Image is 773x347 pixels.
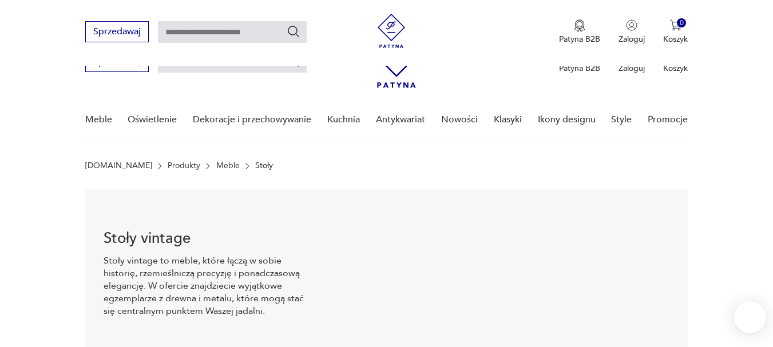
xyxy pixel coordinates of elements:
[85,29,149,37] a: Sprzedawaj
[574,19,585,32] img: Ikona medalu
[376,98,425,142] a: Antykwariat
[85,58,149,66] a: Sprzedawaj
[663,34,688,45] p: Koszyk
[85,98,112,142] a: Meble
[559,19,600,45] a: Ikona medaluPatyna B2B
[559,34,600,45] p: Patyna B2B
[648,98,688,142] a: Promocje
[255,161,273,170] p: Stoły
[85,21,149,42] button: Sprzedawaj
[626,19,637,31] img: Ikonka użytkownika
[168,161,200,170] a: Produkty
[619,34,645,45] p: Zaloguj
[677,18,687,28] div: 0
[559,63,600,74] p: Patyna B2B
[663,63,688,74] p: Koszyk
[104,232,308,245] h1: Stoły vintage
[374,14,409,48] img: Patyna - sklep z meblami i dekoracjami vintage
[611,98,632,142] a: Style
[104,254,308,317] p: Stoły vintage to meble, które łączą w sobie historię, rzemieślniczą precyzję i ponadczasową elega...
[216,161,240,170] a: Meble
[85,161,152,170] a: [DOMAIN_NAME]
[441,98,478,142] a: Nowości
[619,19,645,45] button: Zaloguj
[559,19,600,45] button: Patyna B2B
[128,98,177,142] a: Oświetlenie
[538,98,596,142] a: Ikony designu
[619,63,645,74] p: Zaloguj
[494,98,522,142] a: Klasyki
[193,98,311,142] a: Dekoracje i przechowywanie
[287,25,300,38] button: Szukaj
[670,19,681,31] img: Ikona koszyka
[327,98,360,142] a: Kuchnia
[734,301,766,333] iframe: Smartsupp widget button
[663,19,688,45] button: 0Koszyk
